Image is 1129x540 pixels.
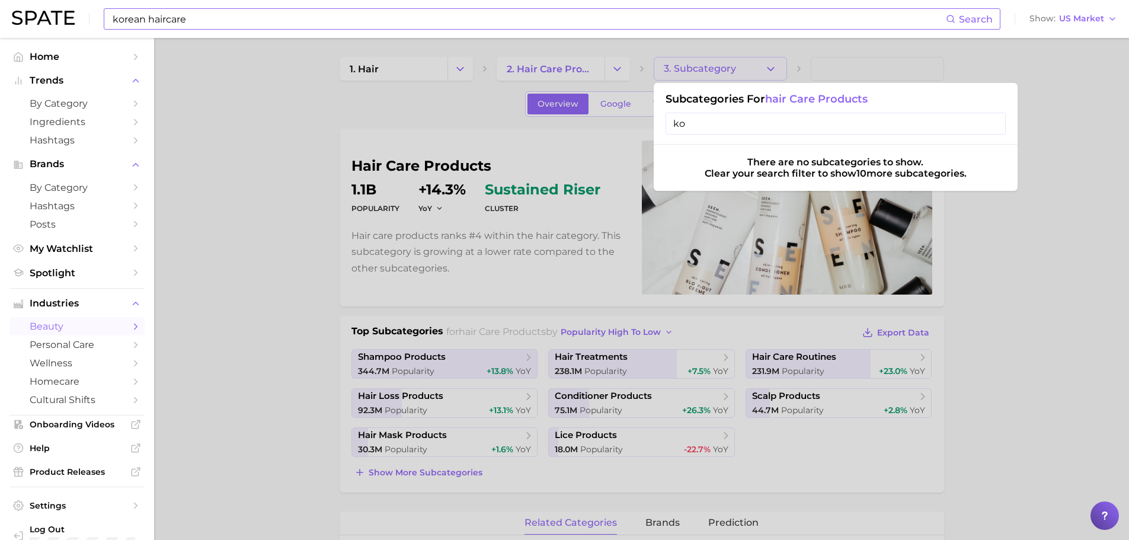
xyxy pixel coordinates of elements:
img: SPATE [12,11,75,25]
span: US Market [1059,15,1104,22]
span: homecare [30,376,124,387]
h1: Subcategories for [666,92,1006,106]
span: My Watchlist [30,243,124,254]
a: Onboarding Videos [9,416,145,433]
a: Spotlight [9,264,145,282]
a: Settings [9,497,145,515]
a: My Watchlist [9,239,145,258]
span: Posts [30,219,124,230]
span: Ingredients [30,116,124,127]
span: by Category [30,182,124,193]
a: Home [9,47,145,66]
a: personal care [9,335,145,354]
span: beauty [30,321,124,332]
span: Show [1029,15,1056,22]
span: wellness [30,357,124,369]
a: Hashtags [9,197,145,215]
span: by Category [30,98,124,109]
a: cultural shifts [9,391,145,409]
a: homecare [9,372,145,391]
div: There are no subcategories to show. [747,156,923,168]
input: Search here for a brand, industry, or ingredient [111,9,946,29]
span: Industries [30,298,124,309]
span: Settings [30,500,124,511]
span: Log Out [30,524,153,535]
input: Type here a brand, industry or ingredient [666,113,1006,135]
span: Onboarding Videos [30,419,124,430]
span: Hashtags [30,200,124,212]
div: Clear your search filter to show 10 more subcategories. [705,168,967,179]
button: ShowUS Market [1026,11,1120,27]
span: Trends [30,75,124,86]
span: Home [30,51,124,62]
button: Industries [9,295,145,312]
span: Brands [30,159,124,170]
a: by Category [9,178,145,197]
button: Brands [9,155,145,173]
span: Help [30,443,124,453]
span: hair care products [765,92,868,106]
span: Hashtags [30,135,124,146]
span: personal care [30,339,124,350]
span: cultural shifts [30,394,124,405]
span: Spotlight [30,267,124,279]
span: Search [959,14,993,25]
a: Help [9,439,145,457]
a: Product Releases [9,463,145,481]
a: wellness [9,354,145,372]
a: beauty [9,317,145,335]
a: Hashtags [9,131,145,149]
a: Posts [9,215,145,234]
a: by Category [9,94,145,113]
span: Product Releases [30,466,124,477]
a: Ingredients [9,113,145,131]
button: Trends [9,72,145,90]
